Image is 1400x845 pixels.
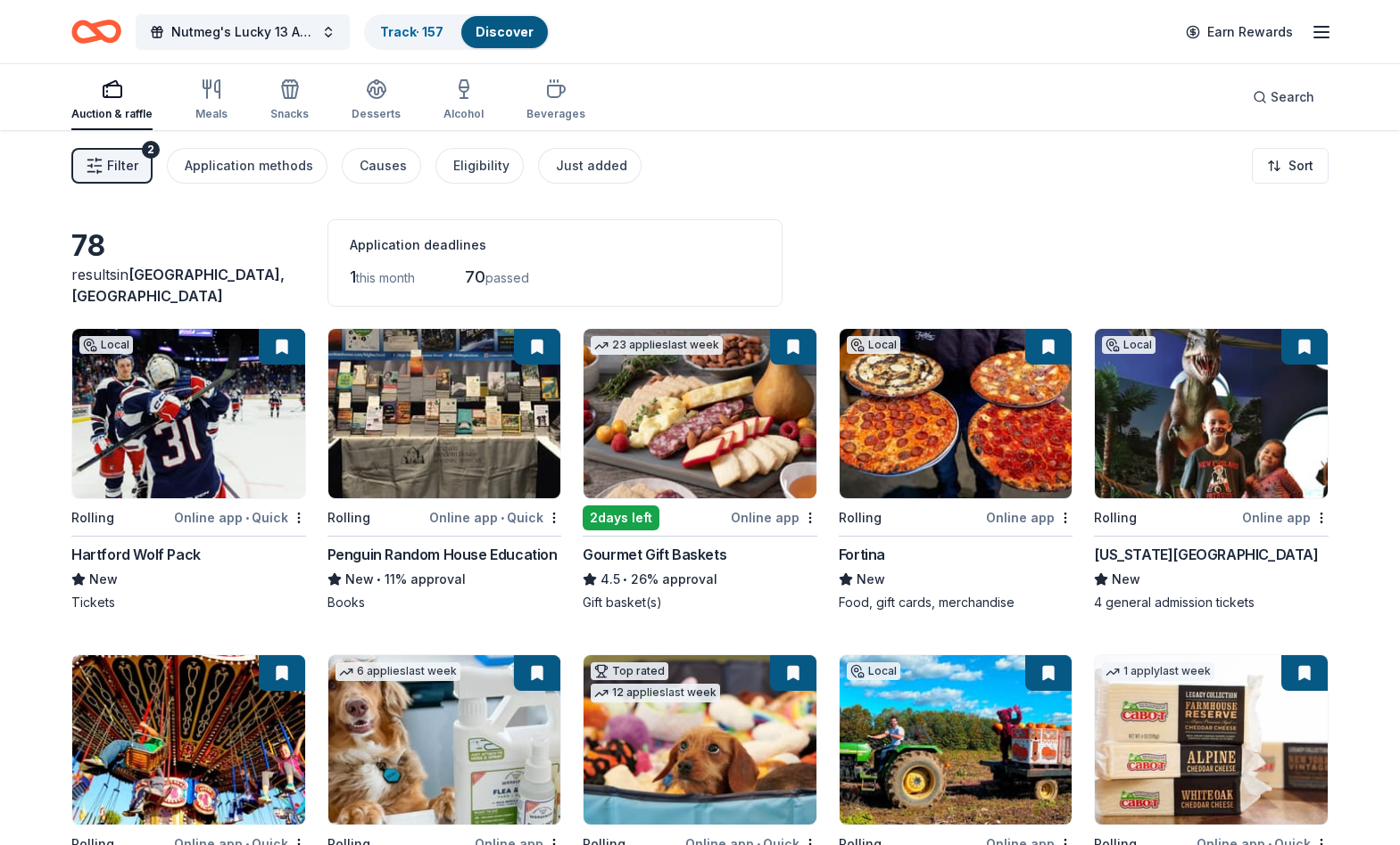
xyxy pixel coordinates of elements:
div: Alcohol [443,107,484,121]
div: Gift basket(s) [583,594,817,611]
button: Desserts [352,71,401,130]
img: Image for Penguin Random House Education [328,329,561,498]
button: Sort [1252,148,1329,184]
div: Local [79,336,133,354]
button: Just added [538,148,642,184]
span: Sort [1288,155,1313,176]
a: Earn Rewards [1175,16,1304,48]
img: Image for Eastern States Exposition [72,655,305,824]
img: Image for BarkBox [584,655,816,824]
div: Online app [986,506,1073,529]
img: Image for Wondercide [328,655,561,824]
div: Rolling [71,507,114,529]
button: Meals [195,71,228,130]
span: 1 [350,267,356,286]
button: Eligibility [435,148,524,184]
span: in [71,266,285,305]
div: Application methods [185,155,313,176]
div: Desserts [352,107,401,121]
a: Image for Hartford Wolf PackLocalRollingOnline app•QuickHartford Wolf PackNewTickets [71,328,306,611]
span: New [345,569,374,590]
span: New [89,569,118,590]
div: Auction & raffle [71,107,153,121]
div: Top rated [591,662,668,680]
div: 26% approval [583,569,817,590]
div: Snacks [270,107,309,121]
div: Food, gift cards, merchandise [839,594,1073,611]
div: 12 applies last week [591,684,720,702]
span: Search [1271,86,1314,108]
div: 4 general admission tickets [1094,594,1329,611]
div: 1 apply last week [1102,662,1214,681]
span: [GEOGRAPHIC_DATA], [GEOGRAPHIC_DATA] [71,266,285,305]
a: Discover [476,24,534,39]
button: Beverages [526,71,585,130]
div: Rolling [327,507,370,529]
img: Image for Gourmet Gift Baskets [584,329,816,498]
div: Application deadlines [350,234,760,256]
a: Home [71,11,121,53]
div: 2 [142,141,160,159]
div: Gourmet Gift Baskets [583,544,726,565]
span: Filter [107,155,138,176]
span: • [624,572,628,587]
button: Search [1238,79,1329,115]
button: Causes [342,148,421,184]
div: 2 days left [583,505,659,530]
div: 6 applies last week [336,662,460,681]
div: Online app [731,506,817,529]
div: Hartford Wolf Pack [71,544,201,565]
div: Local [1102,336,1156,354]
div: Rolling [1094,507,1137,529]
div: 11% approval [327,569,562,590]
img: Image for Cabot Creamery [1095,655,1328,824]
span: 70 [465,267,485,286]
div: Tickets [71,594,306,611]
div: Fortina [839,544,885,565]
button: Filter2 [71,148,153,184]
div: Online app Quick [174,506,306,529]
div: Just added [556,155,627,176]
span: passed [485,270,529,285]
span: New [857,569,885,590]
a: Image for Gourmet Gift Baskets23 applieslast week2days leftOnline appGourmet Gift Baskets4.5•26% ... [583,328,817,611]
button: Snacks [270,71,309,130]
div: Rolling [839,507,882,529]
div: [US_STATE][GEOGRAPHIC_DATA] [1094,544,1318,565]
div: Eligibility [453,155,509,176]
div: results [71,264,306,307]
div: Local [847,336,900,354]
div: Books [327,594,562,611]
span: New [1112,569,1140,590]
img: Image for LaBonne's Markets [840,655,1073,824]
div: Causes [360,155,407,176]
div: 23 applies last week [591,336,723,355]
button: Application methods [167,148,327,184]
div: Online app Quick [429,506,561,529]
button: Auction & raffle [71,71,153,130]
a: Track· 157 [380,24,443,39]
button: Track· 157Discover [364,14,550,50]
span: • [377,572,381,587]
img: Image for Connecticut Science Center [1095,329,1328,498]
a: Image for Connecticut Science CenterLocalRollingOnline app[US_STATE][GEOGRAPHIC_DATA]New4 general... [1094,328,1329,611]
div: Beverages [526,107,585,121]
img: Image for Hartford Wolf Pack [72,329,305,498]
span: • [501,511,504,525]
span: this month [356,270,415,285]
a: Image for FortinaLocalRollingOnline appFortinaNewFood, gift cards, merchandise [839,328,1073,611]
div: Meals [195,107,228,121]
img: Image for Fortina [840,329,1073,498]
button: Nutmeg's Lucky 13 Anniversary Event [136,14,350,50]
div: Local [847,662,900,680]
div: 78 [71,228,306,264]
span: Nutmeg's Lucky 13 Anniversary Event [171,21,314,43]
button: Alcohol [443,71,484,130]
span: 4.5 [601,569,620,590]
span: • [245,511,249,525]
a: Image for Penguin Random House EducationRollingOnline app•QuickPenguin Random House EducationNew•... [327,328,562,611]
div: Online app [1242,506,1329,529]
div: Penguin Random House Education [327,544,558,565]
